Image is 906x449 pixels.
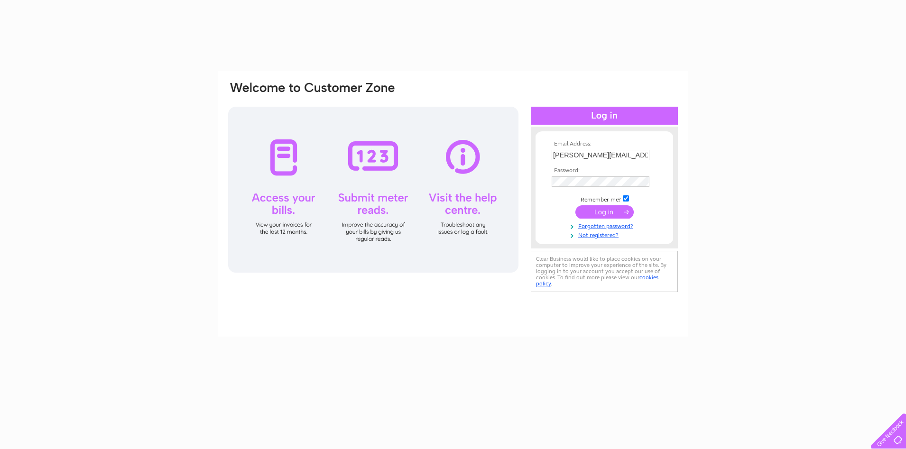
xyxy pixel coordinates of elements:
[531,251,678,292] div: Clear Business would like to place cookies on your computer to improve your experience of the sit...
[552,230,659,239] a: Not registered?
[552,221,659,230] a: Forgotten password?
[549,194,659,203] td: Remember me?
[575,205,634,219] input: Submit
[549,141,659,147] th: Email Address:
[536,274,658,287] a: cookies policy
[549,167,659,174] th: Password:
